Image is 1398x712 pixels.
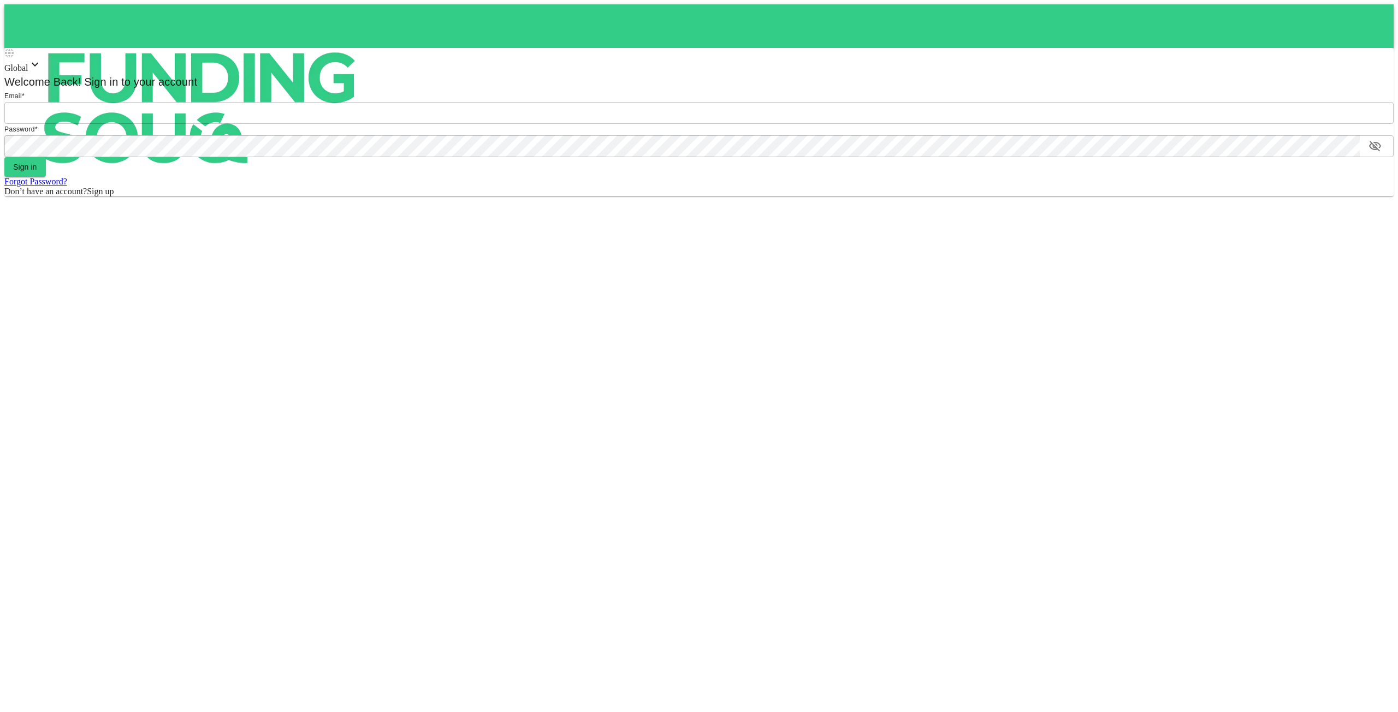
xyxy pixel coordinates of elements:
[4,58,1394,73] div: Global
[87,187,114,196] span: Sign up
[4,102,1394,124] input: email
[4,157,46,177] button: Sign in
[4,177,67,186] a: Forgot Password?
[81,76,198,88] span: Sign in to your account
[4,135,1360,157] input: password
[4,4,1394,48] a: logo
[4,4,398,212] img: logo
[4,187,87,196] span: Don’t have an account?
[4,76,81,88] span: Welcome Back!
[4,92,22,100] span: Email
[4,125,35,133] span: Password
